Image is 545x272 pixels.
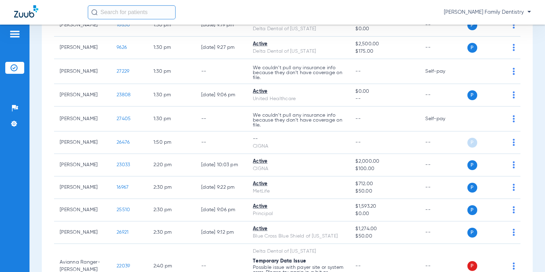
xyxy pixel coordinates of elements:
span: 16967 [117,185,129,190]
div: Active [253,225,344,233]
span: P [467,228,477,238]
span: P [467,160,477,170]
p: We couldn’t pull any insurance info because they don’t have coverage on file. [253,65,344,80]
span: 26476 [117,140,130,145]
div: MetLife [253,188,344,195]
span: $100.00 [355,165,414,173]
td: [PERSON_NAME] [54,176,111,199]
p: We couldn’t pull any insurance info because they don’t have coverage on file. [253,113,344,128]
div: Active [253,158,344,165]
td: 2:30 PM [148,221,196,244]
img: group-dot-blue.svg [513,139,515,146]
div: Active [253,180,344,188]
span: Temporary Data Issue [253,259,306,264]
span: -- [355,95,414,103]
span: [PERSON_NAME] Family Dentistry [444,9,531,16]
div: -- [253,135,344,143]
td: 1:30 PM [148,84,196,106]
span: P [467,205,477,215]
img: hamburger-icon [9,30,20,38]
div: Active [253,40,344,48]
td: -- [420,221,467,244]
span: $2,500.00 [355,40,414,48]
td: -- [420,154,467,176]
div: CIGNA [253,165,344,173]
div: Delta Dental of [US_STATE] [253,248,344,255]
td: -- [196,106,247,131]
img: group-dot-blue.svg [513,44,515,51]
td: -- [420,14,467,37]
td: [DATE] 9:22 PM [196,176,247,199]
img: group-dot-blue.svg [513,115,515,122]
td: [DATE] 9:06 PM [196,199,247,221]
td: -- [420,37,467,59]
span: $50.00 [355,188,414,195]
td: -- [420,199,467,221]
span: P [467,90,477,100]
span: $0.00 [355,210,414,218]
td: [DATE] 9:06 PM [196,84,247,106]
td: [DATE] 10:03 PM [196,154,247,176]
span: -- [355,69,361,74]
div: Active [253,203,344,210]
td: -- [196,131,247,154]
div: Delta Dental of [US_STATE] [253,48,344,55]
span: 23808 [117,92,131,97]
img: group-dot-blue.svg [513,91,515,98]
td: [PERSON_NAME] [54,106,111,131]
div: Delta Dental of [US_STATE] [253,25,344,33]
img: group-dot-blue.svg [513,206,515,213]
img: Search Icon [91,9,98,15]
span: 9626 [117,45,127,50]
td: [PERSON_NAME] [54,199,111,221]
span: 22039 [117,264,130,268]
span: P [467,183,477,193]
img: group-dot-blue.svg [513,263,515,270]
span: 25510 [117,207,130,212]
span: P [467,20,477,30]
td: 1:30 PM [148,59,196,84]
span: 26921 [117,230,129,235]
td: 1:30 PM [148,14,196,37]
td: [PERSON_NAME] [54,131,111,154]
span: $0.00 [355,25,414,33]
img: group-dot-blue.svg [513,161,515,168]
span: $1,274.00 [355,225,414,233]
td: [PERSON_NAME] [54,37,111,59]
td: Self-pay [420,106,467,131]
span: 27405 [117,116,131,121]
div: United Healthcare [253,95,344,103]
span: $1,593.20 [355,203,414,210]
td: [PERSON_NAME] [54,84,111,106]
span: P [467,138,477,148]
div: Blue Cross Blue Shield of [US_STATE] [253,233,344,240]
td: -- [420,176,467,199]
span: $175.00 [355,48,414,55]
img: group-dot-blue.svg [513,68,515,75]
td: -- [196,59,247,84]
td: Self-pay [420,59,467,84]
td: [PERSON_NAME] [54,59,111,84]
img: group-dot-blue.svg [513,21,515,28]
td: 2:30 PM [148,199,196,221]
td: 2:30 PM [148,176,196,199]
img: Zuub Logo [14,5,38,18]
span: P [467,43,477,53]
td: 1:30 PM [148,106,196,131]
div: CIGNA [253,143,344,150]
td: 1:30 PM [148,37,196,59]
td: -- [420,131,467,154]
img: group-dot-blue.svg [513,184,515,191]
span: -- [355,264,361,268]
div: Principal [253,210,344,218]
span: 27229 [117,69,129,74]
td: [DATE] 9:19 PM [196,14,247,37]
td: [PERSON_NAME] [54,14,111,37]
td: [PERSON_NAME] [54,154,111,176]
img: group-dot-blue.svg [513,229,515,236]
div: Active [253,88,344,95]
span: 18650 [117,22,130,27]
span: $712.00 [355,180,414,188]
span: $50.00 [355,233,414,240]
td: -- [420,84,467,106]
